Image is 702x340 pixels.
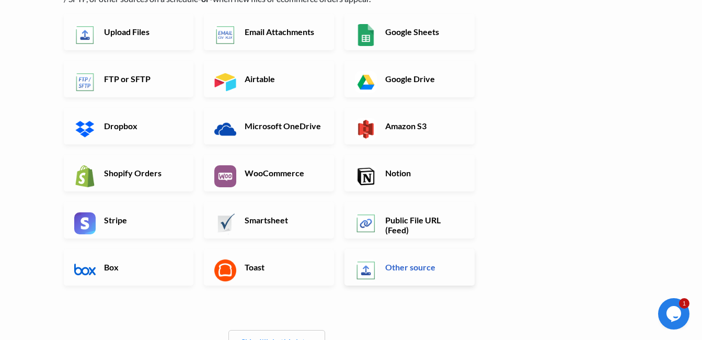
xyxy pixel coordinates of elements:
h6: Toast [242,262,324,272]
iframe: chat widget [658,298,692,330]
img: Public File URL App & API [355,212,377,234]
a: Google Sheets [344,14,475,50]
a: Dropbox [64,108,194,144]
img: Notion App & API [355,165,377,187]
img: Airtable App & API [214,71,236,93]
a: Other source [344,249,475,286]
a: Notion [344,155,475,191]
a: Box [64,249,194,286]
h6: WooCommerce [242,168,324,178]
img: Google Sheets App & API [355,24,377,46]
img: Microsoft OneDrive App & API [214,118,236,140]
img: Dropbox App & API [74,118,96,140]
a: Microsoft OneDrive [204,108,334,144]
img: Amazon S3 App & API [355,118,377,140]
h6: Amazon S3 [383,121,465,131]
a: FTP or SFTP [64,61,194,97]
img: Shopify App & API [74,165,96,187]
a: Public File URL (Feed) [344,202,475,239]
a: Shopify Orders [64,155,194,191]
img: Other Source App & API [355,259,377,281]
h6: Stripe [101,215,183,225]
a: Amazon S3 [344,108,475,144]
h6: Upload Files [101,27,183,37]
h6: Public File URL (Feed) [383,215,465,235]
img: Upload Files App & API [74,24,96,46]
h6: Email Attachments [242,27,324,37]
img: FTP or SFTP App & API [74,71,96,93]
a: Upload Files [64,14,194,50]
img: Stripe App & API [74,212,96,234]
img: WooCommerce App & API [214,165,236,187]
a: Stripe [64,202,194,239]
h6: Airtable [242,74,324,84]
a: Google Drive [344,61,475,97]
h6: FTP or SFTP [101,74,183,84]
h6: Google Sheets [383,27,465,37]
h6: Smartsheet [242,215,324,225]
a: Airtable [204,61,334,97]
h6: Other source [383,262,465,272]
a: Email Attachments [204,14,334,50]
img: Toast App & API [214,259,236,281]
img: Box App & API [74,259,96,281]
a: Toast [204,249,334,286]
h6: Shopify Orders [101,168,183,178]
img: Email New CSV or XLSX File App & API [214,24,236,46]
img: Google Drive App & API [355,71,377,93]
a: WooCommerce [204,155,334,191]
a: Smartsheet [204,202,334,239]
img: Smartsheet App & API [214,212,236,234]
h6: Google Drive [383,74,465,84]
h6: Box [101,262,183,272]
h6: Notion [383,168,465,178]
h6: Dropbox [101,121,183,131]
h6: Microsoft OneDrive [242,121,324,131]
